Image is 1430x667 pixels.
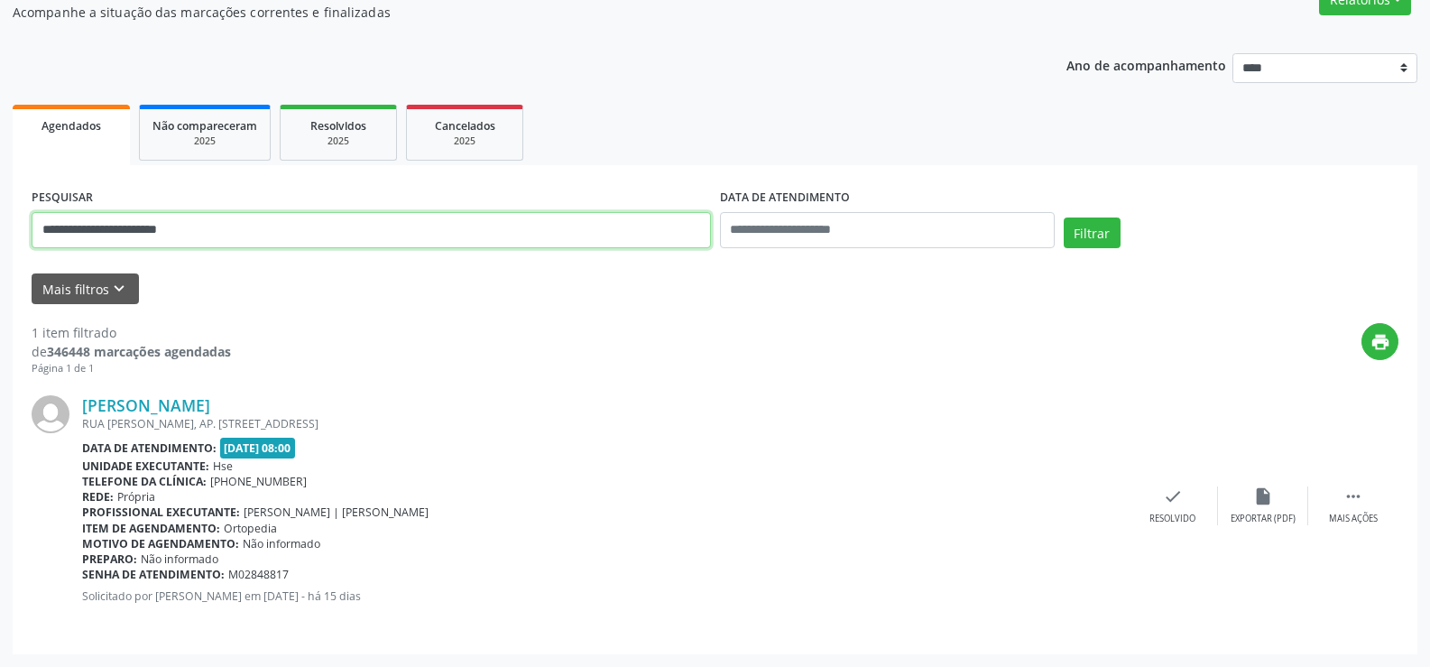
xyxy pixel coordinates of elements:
[32,273,139,305] button: Mais filtroskeyboard_arrow_down
[32,184,93,212] label: PESQUISAR
[228,567,289,582] span: M02848817
[141,551,218,567] span: Não informado
[117,489,155,505] span: Própria
[47,343,231,360] strong: 346448 marcações agendadas
[82,505,240,520] b: Profissional executante:
[82,416,1128,431] div: RUA [PERSON_NAME], AP. [STREET_ADDRESS]
[1361,323,1398,360] button: print
[82,459,209,474] b: Unidade executante:
[213,459,233,474] span: Hse
[82,588,1128,604] p: Solicitado por [PERSON_NAME] em [DATE] - há 15 dias
[109,279,129,299] i: keyboard_arrow_down
[152,134,257,148] div: 2025
[82,489,114,505] b: Rede:
[244,505,429,520] span: [PERSON_NAME] | [PERSON_NAME]
[435,118,495,134] span: Cancelados
[32,342,231,361] div: de
[32,323,231,342] div: 1 item filtrado
[82,536,239,551] b: Motivo de agendamento:
[1329,513,1378,525] div: Mais ações
[32,395,69,433] img: img
[82,474,207,489] b: Telefone da clínica:
[243,536,320,551] span: Não informado
[82,395,210,415] a: [PERSON_NAME]
[220,438,296,459] span: [DATE] 08:00
[720,184,850,212] label: DATA DE ATENDIMENTO
[82,521,220,536] b: Item de agendamento:
[82,551,137,567] b: Preparo:
[1163,486,1183,506] i: check
[310,118,366,134] span: Resolvidos
[420,134,510,148] div: 2025
[1149,513,1195,525] div: Resolvido
[82,440,217,456] b: Data de atendimento:
[1253,486,1273,506] i: insert_drive_file
[224,521,277,536] span: Ortopedia
[1343,486,1363,506] i: 
[1066,53,1226,76] p: Ano de acompanhamento
[293,134,383,148] div: 2025
[42,118,101,134] span: Agendados
[152,118,257,134] span: Não compareceram
[1231,513,1296,525] div: Exportar (PDF)
[1370,332,1390,352] i: print
[82,567,225,582] b: Senha de atendimento:
[1064,218,1121,248] button: Filtrar
[210,474,307,489] span: [PHONE_NUMBER]
[32,361,231,376] div: Página 1 de 1
[13,3,996,22] p: Acompanhe a situação das marcações correntes e finalizadas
